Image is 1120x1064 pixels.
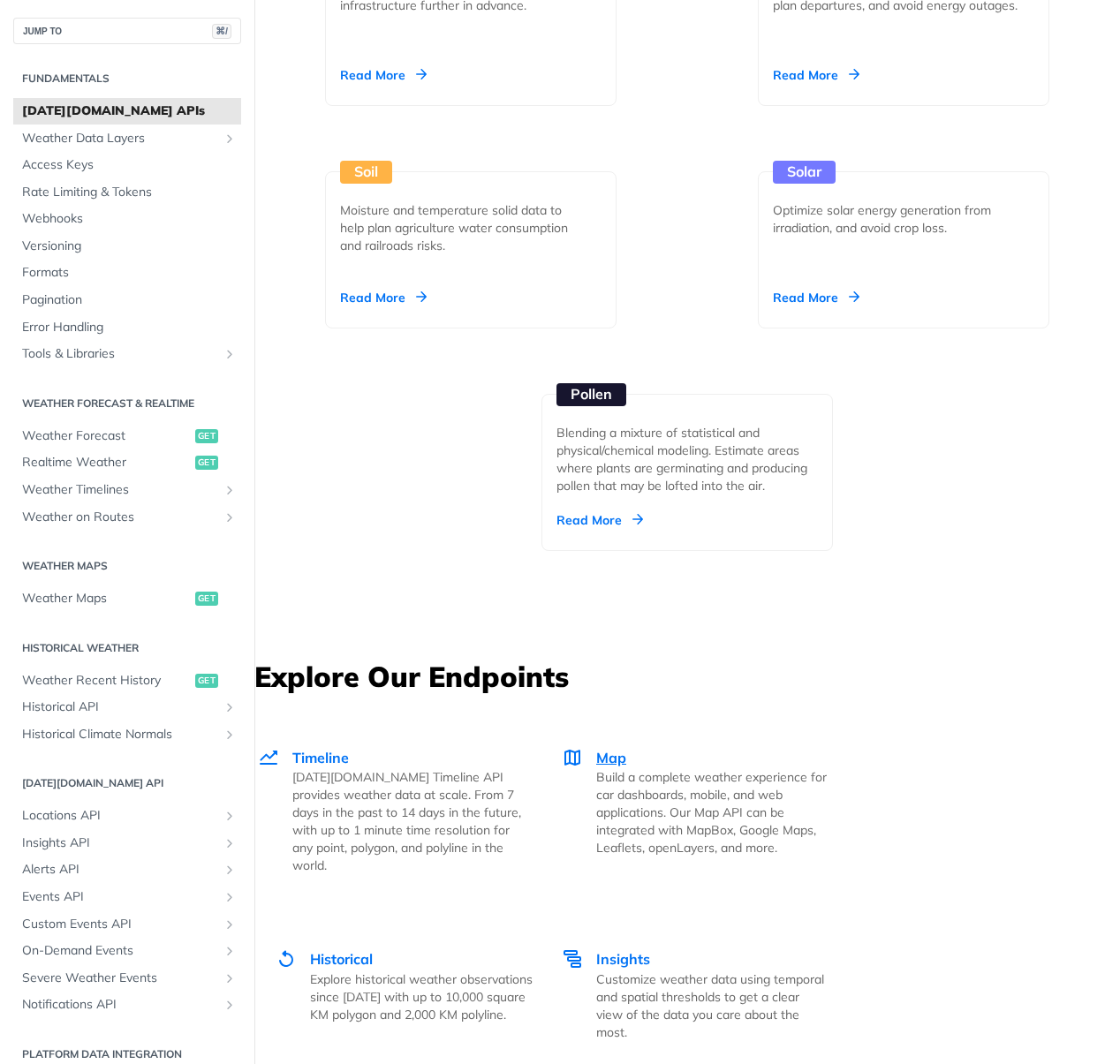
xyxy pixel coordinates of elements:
[22,590,191,607] span: Weather Maps
[22,319,237,336] span: Error Handling
[13,233,241,260] a: Versioning
[751,106,1056,328] a: Solar Optimize solar energy generation from irradiation, and avoid crop loss. Read More
[562,948,583,970] img: Insights
[13,287,241,313] a: Pagination
[556,383,626,406] div: Pollen
[292,749,349,766] span: Timeline
[223,890,237,904] button: Show subpages for Events API
[13,260,241,286] a: Formats
[223,700,237,714] button: Show subpages for Historical API
[223,728,237,742] button: Show subpages for Historical Climate Normals
[223,809,237,823] button: Show subpages for Locations API
[22,454,191,472] span: Realtime Weather
[22,102,237,120] span: [DATE][DOMAIN_NAME] APIs
[13,71,241,87] h2: Fundamentals
[562,747,583,768] img: Map
[773,66,859,84] div: Read More
[22,184,237,201] span: Rate Limiting & Tokens
[22,834,218,852] span: Insights API
[13,965,241,992] a: Severe Weather EventsShow subpages for Severe Weather Events
[258,747,279,768] img: Timeline
[13,504,241,531] a: Weather on RoutesShow subpages for Weather on Routes
[310,950,373,968] span: Historical
[13,803,241,829] a: Locations APIShow subpages for Locations API
[13,668,241,694] a: Weather Recent Historyget
[212,24,231,39] span: ⌘/
[223,944,237,958] button: Show subpages for On-Demand Events
[596,768,827,856] p: Build a complete weather experience for car dashboards, mobile, and web applications. Our Map API...
[13,585,241,612] a: Weather Mapsget
[22,996,218,1014] span: Notifications API
[22,264,237,282] span: Formats
[340,201,587,254] div: Moisture and temperature solid data to help plan agriculture water consumption and railroads risks.
[22,156,237,174] span: Access Keys
[22,970,218,987] span: Severe Weather Events
[13,992,241,1018] a: Notifications APIShow subpages for Notifications API
[195,429,218,443] span: get
[223,132,237,146] button: Show subpages for Weather Data Layers
[223,863,237,877] button: Show subpages for Alerts API
[556,511,643,529] div: Read More
[13,396,241,411] h2: Weather Forecast & realtime
[13,558,241,574] h2: Weather Maps
[223,971,237,985] button: Show subpages for Severe Weather Events
[13,314,241,341] a: Error Handling
[22,481,218,499] span: Weather Timelines
[13,477,241,503] a: Weather TimelinesShow subpages for Weather Timelines
[22,291,237,309] span: Pagination
[254,657,1120,696] h3: Explore Our Endpoints
[13,640,241,656] h2: Historical Weather
[13,125,241,152] a: Weather Data LayersShow subpages for Weather Data Layers
[22,509,218,526] span: Weather on Routes
[773,201,1020,237] div: Optimize solar energy generation from irradiation, and avoid crop loss.
[223,917,237,932] button: Show subpages for Custom Events API
[22,861,218,879] span: Alerts API
[22,210,237,228] span: Webhooks
[13,775,241,791] h2: [DATE][DOMAIN_NAME] API
[13,830,241,856] a: Insights APIShow subpages for Insights API
[318,106,624,328] a: Soil Moisture and temperature solid data to help plan agriculture water consumption and railroads...
[13,694,241,721] a: Historical APIShow subpages for Historical API
[223,510,237,524] button: Show subpages for Weather on Routes
[13,98,241,125] a: [DATE][DOMAIN_NAME] APIs
[13,206,241,232] a: Webhooks
[22,238,237,255] span: Versioning
[22,726,218,743] span: Historical Climate Normals
[223,836,237,850] button: Show subpages for Insights API
[13,938,241,964] a: On-Demand EventsShow subpages for On-Demand Events
[596,749,626,766] span: Map
[773,161,836,184] div: Solar
[13,179,241,206] a: Rate Limiting & Tokens
[22,672,191,690] span: Weather Recent History
[22,916,218,933] span: Custom Events API
[310,970,541,1023] p: Explore historical weather observations since [DATE] with up to 10,000 square KM polygon and 2,00...
[13,721,241,748] a: Historical Climate NormalsShow subpages for Historical Climate Normals
[256,710,542,912] a: Timeline Timeline [DATE][DOMAIN_NAME] Timeline API provides weather data at scale. From 7 days in...
[13,423,241,449] a: Weather Forecastget
[340,161,392,184] div: Soil
[195,674,218,688] span: get
[596,950,650,968] span: Insights
[13,341,241,367] a: Tools & LibrariesShow subpages for Tools & Libraries
[223,483,237,497] button: Show subpages for Weather Timelines
[22,942,218,960] span: On-Demand Events
[340,289,427,306] div: Read More
[22,427,191,445] span: Weather Forecast
[13,18,241,44] button: JUMP TO⌘/
[596,970,827,1041] p: Customize weather data using temporal and spatial thresholds to get a clear view of the data you ...
[195,592,218,606] span: get
[276,948,297,970] img: Historical
[13,1046,241,1062] h2: Platform DATA integration
[13,449,241,476] a: Realtime Weatherget
[195,456,218,470] span: get
[13,884,241,910] a: Events APIShow subpages for Events API
[534,328,840,551] a: Pollen Blending a mixture of statistical and physical/chemical modeling. Estimate areas where pla...
[340,66,427,84] div: Read More
[22,130,218,147] span: Weather Data Layers
[556,424,818,494] div: Blending a mixture of statistical and physical/chemical modeling. Estimate areas where plants are...
[292,768,523,874] p: [DATE][DOMAIN_NAME] Timeline API provides weather data at scale. From 7 days in the past to 14 da...
[13,911,241,938] a: Custom Events APIShow subpages for Custom Events API
[22,807,218,825] span: Locations API
[542,710,846,912] a: Map Map Build a complete weather experience for car dashboards, mobile, and web applications. Our...
[13,152,241,178] a: Access Keys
